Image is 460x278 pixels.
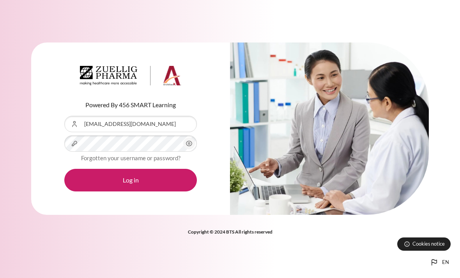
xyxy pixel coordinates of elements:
[426,255,452,270] button: Languages
[442,259,449,266] span: en
[397,237,451,251] button: Cookies notice
[80,66,181,89] a: Architeck
[81,154,180,161] a: Forgotten your username or password?
[64,169,197,191] button: Log in
[80,66,181,85] img: Architeck
[412,240,445,248] span: Cookies notice
[64,100,197,110] p: Powered By 456 SMART Learning
[188,229,272,235] strong: Copyright © 2024 BTS All rights reserved
[64,116,197,132] input: Username or Email Address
